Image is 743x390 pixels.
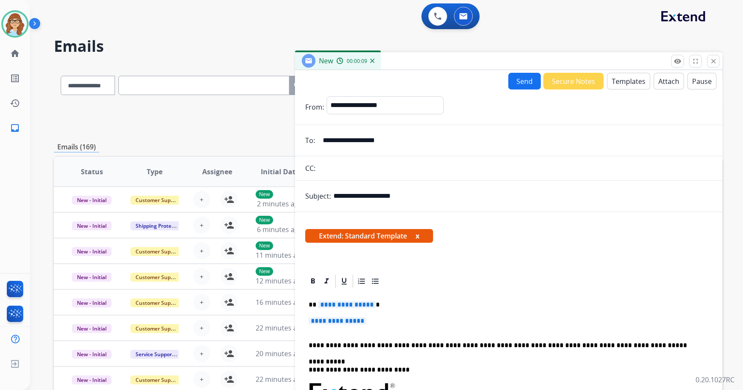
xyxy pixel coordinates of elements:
[674,57,681,65] mat-icon: remove_red_eye
[256,375,305,384] span: 22 minutes ago
[72,221,112,230] span: New - Initial
[10,98,20,108] mat-icon: history
[200,271,204,282] span: +
[224,220,234,230] mat-icon: person_add
[193,345,210,362] button: +
[54,142,99,152] p: Emails (169)
[202,167,232,177] span: Assignee
[200,323,204,333] span: +
[256,349,305,358] span: 20 minutes ago
[130,298,186,307] span: Customer Support
[200,220,204,230] span: +
[224,323,234,333] mat-icon: person_add
[319,56,333,65] span: New
[692,57,699,65] mat-icon: fullscreen
[200,348,204,359] span: +
[305,191,331,201] p: Subject:
[130,221,189,230] span: Shipping Protection
[305,163,315,173] p: CC:
[147,167,162,177] span: Type
[256,267,273,276] p: New
[130,273,186,282] span: Customer Support
[72,298,112,307] span: New - Initial
[257,199,303,208] span: 2 minutes ago
[193,268,210,285] button: +
[72,273,112,282] span: New - Initial
[72,247,112,256] span: New - Initial
[347,58,367,65] span: 00:00:09
[81,167,103,177] span: Status
[305,229,433,243] span: Extend: Standard Template
[200,194,204,205] span: +
[224,348,234,359] mat-icon: person_add
[687,73,716,89] button: Pause
[72,375,112,384] span: New - Initial
[224,374,234,384] mat-icon: person_add
[10,73,20,83] mat-icon: list_alt
[256,323,305,333] span: 22 minutes ago
[193,217,210,234] button: +
[10,123,20,133] mat-icon: inbox
[256,276,305,286] span: 12 minutes ago
[130,375,186,384] span: Customer Support
[416,231,419,241] button: x
[224,297,234,307] mat-icon: person_add
[256,216,273,224] p: New
[10,48,20,59] mat-icon: home
[293,80,303,91] mat-icon: search
[710,57,717,65] mat-icon: close
[193,294,210,311] button: +
[257,225,303,234] span: 6 minutes ago
[320,275,333,288] div: Italic
[130,324,186,333] span: Customer Support
[200,246,204,256] span: +
[193,371,210,388] button: +
[338,275,351,288] div: Underline
[607,73,650,89] button: Templates
[54,38,722,55] h2: Emails
[193,191,210,208] button: +
[72,350,112,359] span: New - Initial
[256,298,305,307] span: 16 minutes ago
[654,73,684,89] button: Attach
[193,242,210,259] button: +
[193,319,210,336] button: +
[224,194,234,205] mat-icon: person_add
[256,190,273,199] p: New
[508,73,541,89] button: Send
[130,196,186,205] span: Customer Support
[307,275,319,288] div: Bold
[696,375,734,385] p: 0.20.1027RC
[256,241,273,250] p: New
[305,102,324,112] p: From:
[543,73,604,89] button: Secure Notes
[72,196,112,205] span: New - Initial
[72,324,112,333] span: New - Initial
[200,297,204,307] span: +
[261,167,299,177] span: Initial Date
[256,250,305,260] span: 11 minutes ago
[200,374,204,384] span: +
[130,350,179,359] span: Service Support
[224,246,234,256] mat-icon: person_add
[305,135,315,146] p: To:
[355,275,368,288] div: Ordered List
[3,12,27,36] img: avatar
[130,247,186,256] span: Customer Support
[224,271,234,282] mat-icon: person_add
[369,275,382,288] div: Bullet List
